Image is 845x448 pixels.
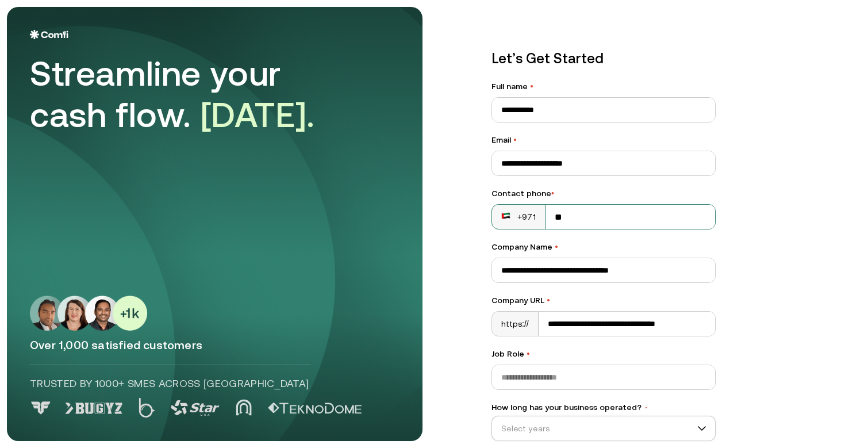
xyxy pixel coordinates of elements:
[30,53,352,136] div: Streamline your cash flow.
[491,401,716,413] label: How long has your business operated?
[555,242,558,251] span: •
[201,95,315,135] span: [DATE].
[65,403,122,414] img: Logo 1
[30,30,68,39] img: Logo
[492,312,539,336] div: https://
[501,211,536,223] div: +971
[30,401,52,415] img: Logo 0
[491,81,716,93] label: Full name
[491,294,716,307] label: Company URL
[527,349,530,358] span: •
[491,348,716,360] label: Job Role
[491,134,716,146] label: Email
[171,400,220,416] img: Logo 3
[491,48,716,69] p: Let’s Get Started
[513,135,517,144] span: •
[30,376,311,391] p: Trusted by 1000+ SMEs across [GEOGRAPHIC_DATA]
[139,398,155,418] img: Logo 2
[30,338,400,353] p: Over 1,000 satisfied customers
[530,82,533,91] span: •
[551,189,554,198] span: •
[547,296,550,305] span: •
[491,187,716,200] div: Contact phone
[644,404,648,412] span: •
[491,241,716,253] label: Company Name
[236,399,252,416] img: Logo 4
[268,403,362,414] img: Logo 5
